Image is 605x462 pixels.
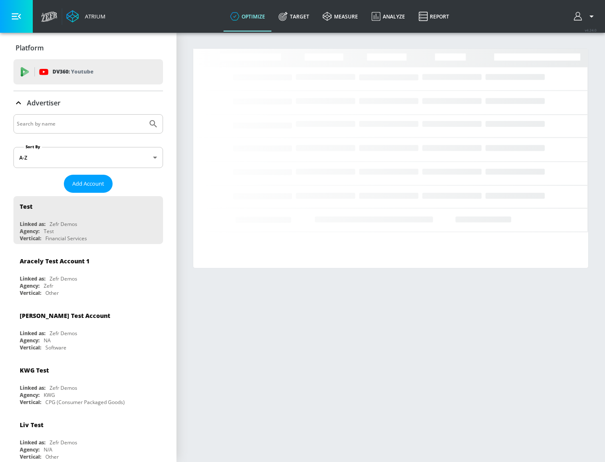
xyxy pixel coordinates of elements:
[13,251,163,299] div: Aracely Test Account 1Linked as:Zefr DemosAgency:ZefrVertical:Other
[16,43,44,52] p: Platform
[13,91,163,115] div: Advertiser
[20,366,49,374] div: KWG Test
[20,257,89,265] div: Aracely Test Account 1
[45,235,87,242] div: Financial Services
[20,421,43,429] div: Liv Test
[224,1,272,31] a: optimize
[20,275,45,282] div: Linked as:
[20,235,41,242] div: Vertical:
[44,446,53,453] div: N/A
[20,330,45,337] div: Linked as:
[316,1,365,31] a: measure
[272,1,316,31] a: Target
[365,1,412,31] a: Analyze
[20,202,32,210] div: Test
[20,439,45,446] div: Linked as:
[50,439,77,446] div: Zefr Demos
[13,59,163,84] div: DV360: Youtube
[20,399,41,406] div: Vertical:
[50,220,77,228] div: Zefr Demos
[13,196,163,244] div: TestLinked as:Zefr DemosAgency:TestVertical:Financial Services
[53,67,93,76] p: DV360:
[20,453,41,460] div: Vertical:
[27,98,60,108] p: Advertiser
[72,179,104,189] span: Add Account
[71,67,93,76] p: Youtube
[64,175,113,193] button: Add Account
[45,289,59,297] div: Other
[50,330,77,337] div: Zefr Demos
[20,446,39,453] div: Agency:
[20,384,45,391] div: Linked as:
[13,360,163,408] div: KWG TestLinked as:Zefr DemosAgency:KWGVertical:CPG (Consumer Packaged Goods)
[45,399,125,406] div: CPG (Consumer Packaged Goods)
[66,10,105,23] a: Atrium
[45,344,66,351] div: Software
[20,220,45,228] div: Linked as:
[24,144,42,150] label: Sort By
[20,391,39,399] div: Agency:
[585,28,597,32] span: v 4.24.0
[13,305,163,353] div: [PERSON_NAME] Test AccountLinked as:Zefr DemosAgency:NAVertical:Software
[50,384,77,391] div: Zefr Demos
[13,147,163,168] div: A-Z
[44,391,55,399] div: KWG
[82,13,105,20] div: Atrium
[20,344,41,351] div: Vertical:
[44,282,53,289] div: Zefr
[13,36,163,60] div: Platform
[20,289,41,297] div: Vertical:
[44,337,51,344] div: NA
[20,337,39,344] div: Agency:
[50,275,77,282] div: Zefr Demos
[45,453,59,460] div: Other
[20,228,39,235] div: Agency:
[17,118,144,129] input: Search by name
[20,282,39,289] div: Agency:
[412,1,456,31] a: Report
[44,228,54,235] div: Test
[20,312,110,320] div: [PERSON_NAME] Test Account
